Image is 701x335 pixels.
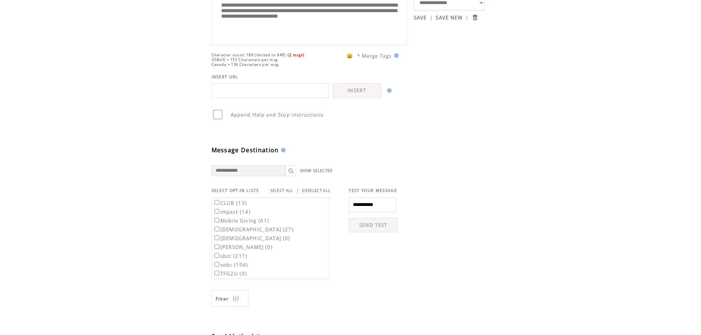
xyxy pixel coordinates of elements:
a: DESELECT ALL [302,188,330,193]
a: SEND TEST [349,218,397,232]
a: SAVE [414,14,427,21]
label: [DEMOGRAPHIC_DATA] (0) [213,235,290,242]
label: TFG2U (0) [213,270,247,277]
span: | [430,14,433,21]
a: SHOW SELECTED [300,168,333,173]
input: [PERSON_NAME] (0) [215,244,219,249]
label: impact (14) [213,209,251,215]
input: sbcc (211) [215,253,219,258]
span: Show filters [216,296,229,302]
label: CLUB (13) [213,200,247,206]
a: SELECT ALL [270,188,293,193]
a: SAVE NEW [436,14,463,21]
span: | [465,14,468,21]
img: help.gif [279,148,286,152]
span: 😀 [347,53,353,59]
input: Submit [471,14,478,21]
span: SELECT OPT-IN LISTS [212,188,259,193]
span: Character count: 186 (limited to 640) [212,53,286,57]
input: impact (14) [215,209,219,214]
label: [PERSON_NAME] (0) [213,244,273,250]
span: Message Destination [212,146,279,154]
span: (2 msgs) [288,53,305,57]
span: * Merge Tags [357,53,392,59]
img: help.gif [392,53,399,58]
span: Append Help and Stop instructions [231,111,324,118]
label: [DEMOGRAPHIC_DATA] (27) [213,226,294,233]
label: sbcc (211) [213,253,248,259]
input: [DEMOGRAPHIC_DATA] (0) [215,235,219,240]
img: filters.png [233,291,239,307]
a: Filter [212,290,248,307]
img: help.gif [385,88,392,93]
input: CLUB (13) [215,200,219,205]
span: INSERT URL [212,74,238,79]
span: TEST YOUR MESSAGE [349,188,397,193]
span: Canada = 136 Characters per msg [212,62,279,67]
input: TFG2U (0) [215,271,219,275]
span: US&UK = 153 Characters per msg [212,57,278,62]
input: sobc (104) [215,262,219,267]
input: Mobile Giving (61) [215,218,219,222]
label: Mobile Giving (61) [213,217,269,224]
a: INSERT [333,83,381,98]
span: | [296,187,299,194]
input: [DEMOGRAPHIC_DATA] (27) [215,227,219,231]
label: sobc (104) [213,261,248,268]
